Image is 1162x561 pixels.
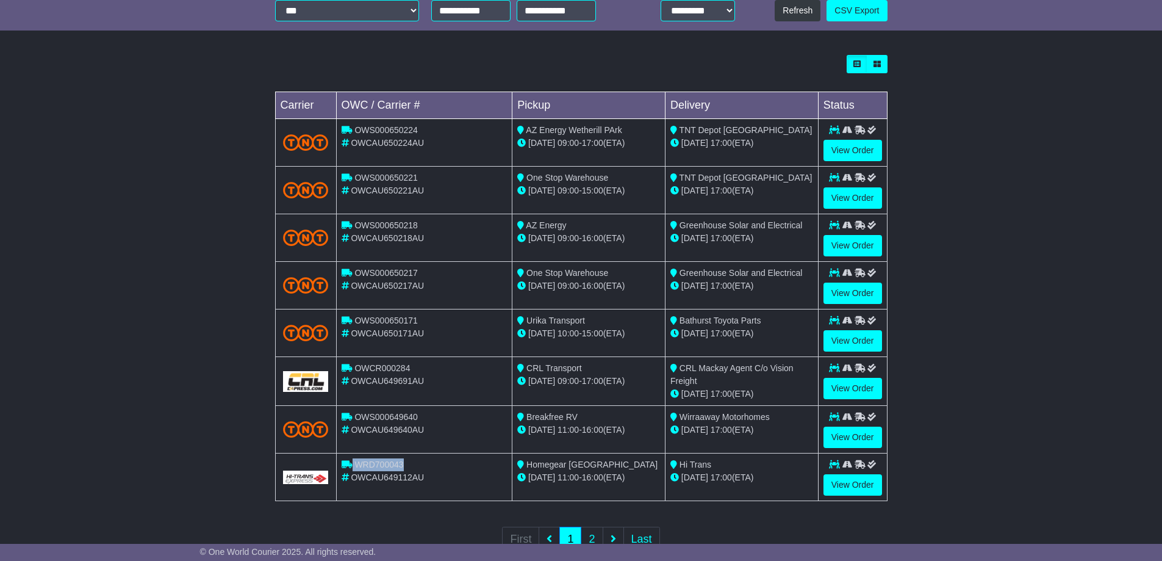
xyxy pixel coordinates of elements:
[528,281,555,291] span: [DATE]
[354,412,418,422] span: OWS000649640
[823,330,882,352] a: View Order
[528,425,555,435] span: [DATE]
[558,138,579,148] span: 09:00
[517,327,660,340] div: - (ETA)
[526,363,582,373] span: CRL Transport
[517,184,660,197] div: - (ETA)
[582,472,603,482] span: 16:00
[670,424,813,436] div: (ETA)
[670,232,813,245] div: (ETA)
[351,472,424,482] span: OWCAU649112AU
[558,281,579,291] span: 09:00
[582,138,603,148] span: 17:00
[351,376,424,386] span: OWCAU649691AU
[582,376,603,386] span: 17:00
[711,281,732,291] span: 17:00
[528,233,555,243] span: [DATE]
[665,92,818,119] td: Delivery
[823,378,882,399] a: View Order
[351,281,424,291] span: OWCAU650217AU
[711,233,732,243] span: 17:00
[680,220,803,230] span: Greenhouse Solar and Electrical
[823,235,882,256] a: View Order
[581,527,603,552] a: 2
[582,281,603,291] span: 16:00
[528,138,555,148] span: [DATE]
[680,268,803,278] span: Greenhouse Solar and Electrical
[351,328,424,338] span: OWCAU650171AU
[680,412,770,422] span: Wirraaway Motorhomes
[559,527,581,552] a: 1
[711,186,732,195] span: 17:00
[283,421,329,438] img: TNT_Domestic.png
[681,138,708,148] span: [DATE]
[200,547,376,557] span: © One World Courier 2025. All rights reserved.
[528,186,555,195] span: [DATE]
[283,230,329,246] img: TNT_Domestic.png
[711,138,732,148] span: 17:00
[670,388,813,400] div: (ETA)
[512,92,665,119] td: Pickup
[670,280,813,292] div: (ETA)
[528,472,555,482] span: [DATE]
[517,471,660,484] div: - (ETA)
[670,471,813,484] div: (ETA)
[711,389,732,399] span: 17:00
[275,92,336,119] td: Carrier
[558,328,579,338] span: 10:00
[283,277,329,294] img: TNT_Domestic.png
[558,186,579,195] span: 09:00
[558,233,579,243] span: 09:00
[517,375,660,388] div: - (ETA)
[354,125,418,135] span: OWS000650224
[818,92,887,119] td: Status
[283,134,329,151] img: TNT_Domestic.png
[354,173,418,183] span: OWS000650221
[582,425,603,435] span: 16:00
[823,283,882,304] a: View Order
[351,138,424,148] span: OWCAU650224AU
[354,220,418,230] span: OWS000650218
[528,328,555,338] span: [DATE]
[823,140,882,161] a: View Order
[336,92,512,119] td: OWC / Carrier #
[283,325,329,341] img: TNT_Domestic.png
[711,472,732,482] span: 17:00
[354,460,403,469] span: WRD700043
[526,268,608,278] span: One Stop Warehouse
[823,187,882,209] a: View Order
[354,363,410,373] span: OWCR000284
[681,186,708,195] span: [DATE]
[517,232,660,245] div: - (ETA)
[351,186,424,195] span: OWCAU650221AU
[558,376,579,386] span: 09:00
[670,363,794,386] span: CRL Mackay Agent C/o Vision Freight
[526,125,622,135] span: AZ Energy Wetherill PArk
[526,460,658,469] span: Homegear [GEOGRAPHIC_DATA]
[517,424,660,436] div: - (ETA)
[681,328,708,338] span: [DATE]
[526,316,585,325] span: Urika Transport
[351,233,424,243] span: OWCAU650218AU
[558,425,579,435] span: 11:00
[823,474,882,496] a: View Order
[823,427,882,448] a: View Order
[283,471,329,484] img: GetCarrierServiceLogo
[582,233,603,243] span: 16:00
[681,389,708,399] span: [DATE]
[517,137,660,150] div: - (ETA)
[582,328,603,338] span: 15:00
[680,173,812,183] span: TNT Depot [GEOGRAPHIC_DATA]
[681,472,708,482] span: [DATE]
[681,425,708,435] span: [DATE]
[526,220,566,230] span: AZ Energy
[517,280,660,292] div: - (ETA)
[711,425,732,435] span: 17:00
[680,460,711,469] span: Hi Trans
[680,125,812,135] span: TNT Depot [GEOGRAPHIC_DATA]
[558,472,579,482] span: 11:00
[670,184,813,197] div: (ETA)
[283,182,329,198] img: TNT_Domestic.png
[526,412,578,422] span: Breakfree RV
[354,316,418,325] span: OWS000650171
